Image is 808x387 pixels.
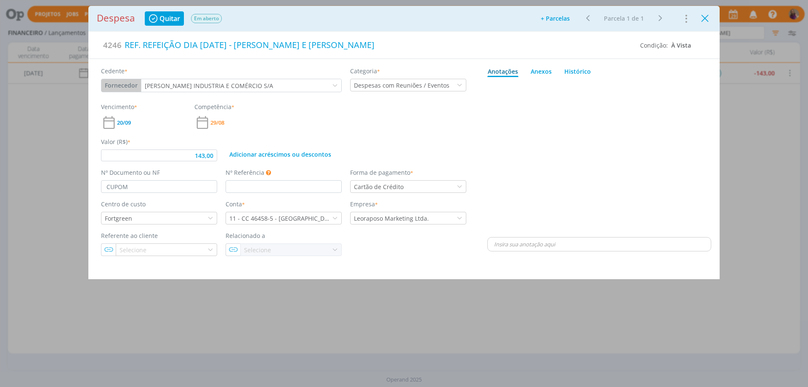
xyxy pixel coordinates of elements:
div: Selecione [116,246,148,254]
button: Quitar [145,11,184,26]
div: Condição: [640,41,691,50]
button: Close [699,11,711,25]
label: Empresa [350,200,378,208]
label: Cedente [101,67,128,75]
div: REF. REFEIÇÃO DIA [DATE] - [PERSON_NAME] E [PERSON_NAME] [122,36,634,54]
div: Selecione [244,246,273,254]
div: Fortgreen [105,214,134,223]
label: Referente ao cliente [101,231,158,240]
div: [PERSON_NAME] INDUSTRIA E COMÉRCIO S/A [145,81,275,90]
div: Cartão de Crédito [351,182,405,191]
div: Selecione [241,246,273,254]
button: Fornecedor [101,79,141,92]
div: Despesas com Reuniões / Eventos [351,81,451,90]
label: Centro de custo [101,200,146,208]
div: Anexos [531,67,552,76]
span: 20/09 [117,120,131,125]
label: Nº Referência [226,168,264,177]
div: Leoraposo Marketing Ltda. [354,214,431,223]
div: MADERO INDUSTRIA E COMÉRCIO S/A [141,81,275,90]
label: Nº Documento ou NF [101,168,160,177]
span: Quitar [159,15,180,22]
div: Fortgreen [101,214,134,223]
span: 4246 [103,39,122,51]
a: Histórico [564,63,591,77]
div: Leoraposo Marketing Ltda. [351,214,431,223]
label: Forma de pagamento [350,168,413,177]
div: 11 - CC 46458-5 - [GEOGRAPHIC_DATA] [229,214,332,223]
label: Valor (R$) [101,137,130,146]
label: Vencimento [101,102,137,111]
button: + Parcelas [535,13,575,24]
label: Categoria [350,67,380,75]
a: Anotações [487,63,518,77]
div: 11 - CC 46458-5 - ITAÚ [226,214,332,223]
div: dialog [88,6,720,279]
span: Em aberto [191,14,222,23]
div: Cartão de Crédito [354,182,405,191]
button: Em aberto [191,13,222,24]
span: 29/08 [210,120,224,125]
label: Competência [194,102,234,111]
label: Relacionado a [226,231,265,240]
div: Selecione [120,246,148,254]
h1: Despesa [97,13,135,24]
span: À Vista [671,41,691,49]
div: Despesas com Reuniões / Eventos [354,81,451,90]
label: Conta [226,200,245,208]
button: Adicionar acréscimos ou descontos [226,149,335,160]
